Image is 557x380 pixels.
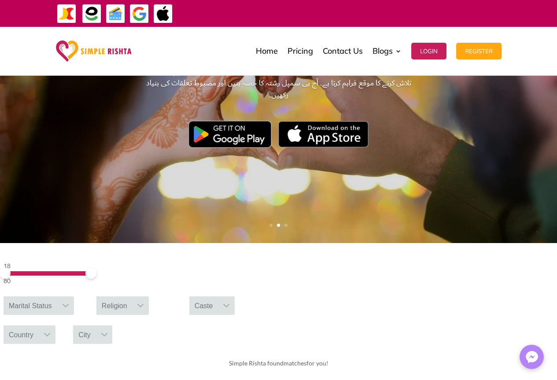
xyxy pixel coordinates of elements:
button: Register [456,43,502,59]
div: 18 [4,261,89,271]
button: Login [411,43,446,59]
a: Blogs [373,29,402,73]
div: Caste [189,296,218,315]
div: Marital Status [4,296,57,315]
img: Google Play [188,121,272,148]
: سمپل رشتہ اپنی طرز کا ایک منفرد رشتہ پلیٹ فارم ہے۔جہاں نہ صرف آپ اپنے لئے بہترین جیون ساتھی کا ان... [140,53,417,151]
a: Contact Us [323,29,363,73]
a: 3 [284,224,288,227]
img: Credit Cards [106,4,125,24]
img: EasyPaisa-icon [82,4,102,24]
div: 80 [4,276,89,286]
img: ApplePay-icon [153,4,173,24]
a: Register [456,29,502,73]
a: Home [256,29,278,73]
a: Pricing [288,29,313,73]
span: matches [284,359,306,367]
span: Simple Rishta found for you! [229,359,328,367]
div: Country [4,325,39,344]
div: Religion [96,296,133,315]
a: 1 [269,224,273,227]
img: JazzCash-icon [57,4,77,24]
a: 2 [277,224,280,227]
img: GooglePay-icon [129,4,149,24]
a: Login [411,29,446,73]
img: Messenger [523,348,541,366]
div: City [73,325,96,344]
